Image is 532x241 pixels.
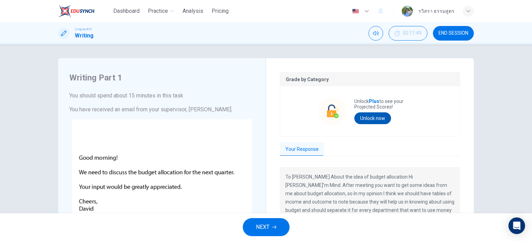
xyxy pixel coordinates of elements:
[69,92,255,100] h6: You should spend about 15 minutes in this task
[354,98,422,110] p: Unlock to see your Projected Scores!
[75,27,92,32] span: Linguaskill
[369,26,383,41] div: Mute
[369,98,379,104] strong: Plus
[402,6,413,17] img: Profile picture
[508,217,525,234] div: Open Intercom Messenger
[403,31,422,36] span: 00:11:49
[69,72,255,83] h4: Writing Part 1
[58,4,110,18] a: EduSynch logo
[58,4,95,18] img: EduSynch logo
[286,77,454,82] p: Grade by Category
[280,142,324,157] button: Your Response
[433,26,474,41] button: END SESSION
[212,7,229,15] span: Pricing
[113,7,140,15] span: Dashboard
[209,5,231,17] button: Pricing
[354,112,391,124] button: Unlock now
[256,222,269,232] span: NEXT
[389,26,427,41] div: Hide
[183,7,203,15] span: Analysis
[148,7,168,15] span: Practice
[69,105,255,114] h6: You have received an email from your supervisor, [PERSON_NAME].
[180,5,206,17] button: Analysis
[75,32,94,40] h1: Writing
[418,7,454,15] div: รวิสรา ธรรมสูตร
[145,5,177,17] button: Practice
[243,218,290,236] button: NEXT
[110,5,142,17] button: Dashboard
[389,26,427,41] button: 00:11:49
[351,9,360,14] img: en
[285,173,454,223] p: To [PERSON_NAME] About the idea of budget allocation Hi [PERSON_NAME]'m Mind. After meeting you w...
[438,31,468,36] span: END SESSION
[280,142,460,157] div: basic tabs example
